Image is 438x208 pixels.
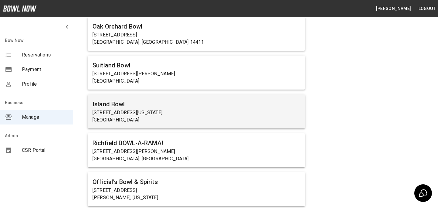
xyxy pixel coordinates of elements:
[3,5,36,12] img: logo
[92,39,300,46] p: [GEOGRAPHIC_DATA], [GEOGRAPHIC_DATA] 14411
[374,3,413,14] button: [PERSON_NAME]
[22,114,68,121] span: Manage
[92,116,300,124] p: [GEOGRAPHIC_DATA]
[92,187,300,194] p: [STREET_ADDRESS]
[22,147,68,154] span: CSR Portal
[92,138,300,148] h6: Richfield BOWL-A-RAMA!
[92,60,300,70] h6: Suitland Bowl
[92,148,300,155] p: [STREET_ADDRESS][PERSON_NAME]
[92,155,300,162] p: [GEOGRAPHIC_DATA], [GEOGRAPHIC_DATA]
[92,31,300,39] p: [STREET_ADDRESS]
[92,70,300,77] p: [STREET_ADDRESS][PERSON_NAME]
[92,177,300,187] h6: Official's Bowl & Spirits
[92,109,300,116] p: [STREET_ADDRESS][US_STATE]
[22,66,68,73] span: Payment
[92,77,300,85] p: [GEOGRAPHIC_DATA]
[92,194,300,201] p: [PERSON_NAME], [US_STATE]
[22,51,68,59] span: Reservations
[22,80,68,88] span: Profile
[416,3,438,14] button: Logout
[92,22,300,31] h6: Oak Orchard Bowl
[92,99,300,109] h6: Island Bowl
